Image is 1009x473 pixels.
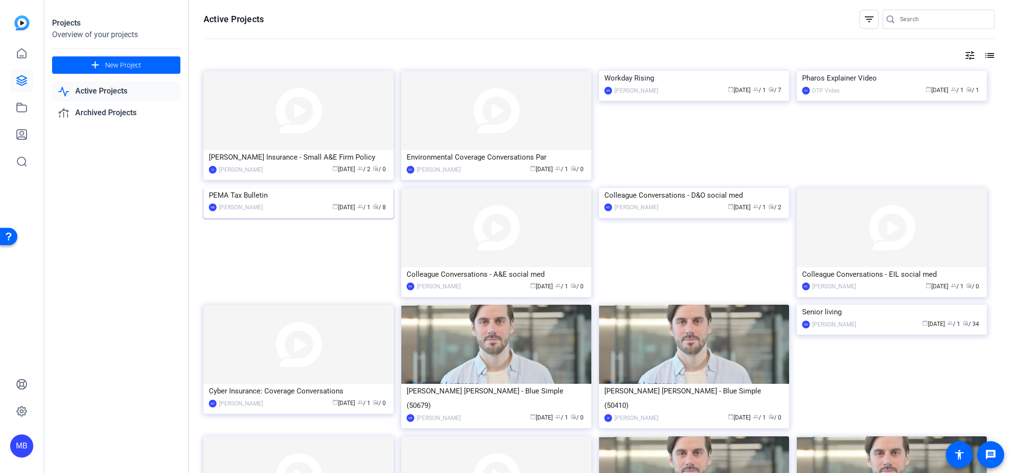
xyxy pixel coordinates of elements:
[963,321,979,327] span: / 34
[332,166,355,173] span: [DATE]
[571,166,584,173] span: / 0
[530,414,536,419] span: calendar_today
[604,71,784,85] div: Workday Rising
[52,103,180,123] a: Archived Projects
[926,283,931,288] span: calendar_today
[332,400,355,406] span: [DATE]
[407,267,586,282] div: Colleague Conversations - A&E social med
[947,321,960,327] span: / 1
[951,283,956,288] span: group
[417,165,461,175] div: [PERSON_NAME]
[417,282,461,291] div: [PERSON_NAME]
[571,283,584,290] span: / 0
[802,267,982,282] div: Colleague Conversations - EIL social med
[52,56,180,74] button: New Project
[373,399,379,405] span: radio
[52,17,180,29] div: Projects
[555,165,561,171] span: group
[951,283,964,290] span: / 1
[373,400,386,406] span: / 0
[530,414,553,421] span: [DATE]
[89,59,101,71] mat-icon: add
[802,321,810,328] div: MB
[812,320,856,329] div: [PERSON_NAME]
[728,203,734,209] span: calendar_today
[357,165,363,171] span: group
[219,399,263,408] div: [PERSON_NAME]
[357,166,370,173] span: / 2
[966,283,972,288] span: radio
[357,203,363,209] span: group
[407,166,414,174] div: MC
[753,414,766,421] span: / 1
[753,87,766,94] span: / 1
[728,414,750,421] span: [DATE]
[530,165,536,171] span: calendar_today
[209,400,217,407] div: MC
[966,283,979,290] span: / 0
[966,86,972,92] span: radio
[407,283,414,290] div: MC
[954,449,965,460] mat-icon: accessibility
[768,204,781,211] span: / 2
[802,87,810,95] div: DV
[728,414,734,419] span: calendar_today
[571,165,576,171] span: radio
[417,413,461,423] div: [PERSON_NAME]
[604,203,612,211] div: MC
[357,400,370,406] span: / 1
[614,86,658,95] div: [PERSON_NAME]
[966,87,979,94] span: / 1
[812,86,840,95] div: DTP Video
[963,320,968,326] span: radio
[604,188,784,203] div: Colleague Conversations - D&O social med
[753,203,759,209] span: group
[209,166,217,174] div: JS
[219,203,263,212] div: [PERSON_NAME]
[407,414,414,422] div: MB
[983,50,995,61] mat-icon: list
[52,29,180,41] div: Overview of your projects
[753,414,759,419] span: group
[926,86,931,92] span: calendar_today
[768,86,774,92] span: radio
[802,71,982,85] div: Pharos Explainer Video
[802,305,982,319] div: Senior living
[604,87,612,95] div: MB
[373,166,386,173] span: / 0
[926,87,948,94] span: [DATE]
[373,203,379,209] span: radio
[407,384,586,413] div: [PERSON_NAME] [PERSON_NAME] - Blue Simple (50679)
[530,283,553,290] span: [DATE]
[768,87,781,94] span: / 7
[863,14,875,25] mat-icon: filter_list
[332,399,338,405] span: calendar_today
[209,188,388,203] div: PEMA Tax Bulletin
[951,86,956,92] span: group
[614,203,658,212] div: [PERSON_NAME]
[209,203,217,211] div: MB
[209,150,388,164] div: [PERSON_NAME] Insurance - Small A&E Firm Policy
[209,384,388,398] div: Cyber Insurance: Coverage Conversations
[530,166,553,173] span: [DATE]
[812,282,856,291] div: [PERSON_NAME]
[357,204,370,211] span: / 1
[10,434,33,458] div: MB
[555,414,568,421] span: / 1
[571,414,576,419] span: radio
[728,86,734,92] span: calendar_today
[604,384,784,413] div: [PERSON_NAME] [PERSON_NAME] - Blue Simple (50410)
[802,283,810,290] div: MC
[947,320,953,326] span: group
[951,87,964,94] span: / 1
[105,60,141,70] span: New Project
[332,203,338,209] span: calendar_today
[555,414,561,419] span: group
[768,414,774,419] span: radio
[373,165,379,171] span: radio
[964,50,976,61] mat-icon: tune
[728,204,750,211] span: [DATE]
[407,150,586,164] div: Environmental Coverage Conversations Par
[219,165,263,175] div: [PERSON_NAME]
[926,283,948,290] span: [DATE]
